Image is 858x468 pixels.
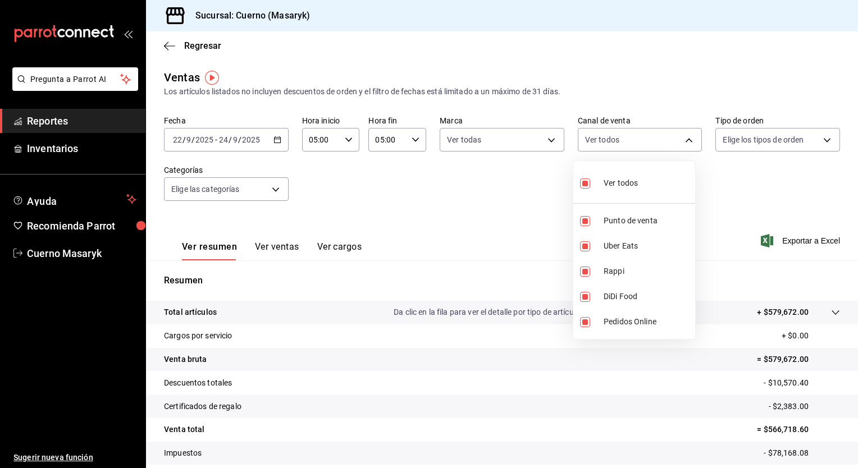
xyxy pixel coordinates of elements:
span: Punto de venta [604,215,691,227]
span: Ver todos [604,177,638,189]
span: Rappi [604,265,691,277]
span: Pedidos Online [604,316,691,328]
img: Tooltip marker [205,71,219,85]
span: DiDi Food [604,291,691,302]
span: Uber Eats [604,240,691,252]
